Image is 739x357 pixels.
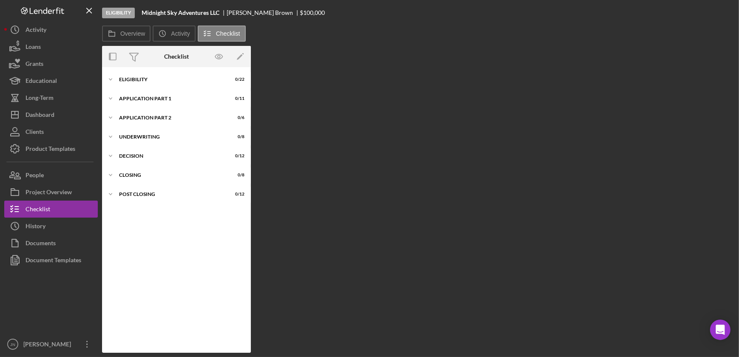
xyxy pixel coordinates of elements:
div: 0 / 11 [229,96,244,101]
button: Documents [4,235,98,252]
button: Checklist [198,25,246,42]
button: Grants [4,55,98,72]
div: Eligibility [102,8,135,18]
div: 0 / 12 [229,192,244,197]
label: Checklist [216,30,240,37]
div: Application Part 1 [119,96,223,101]
button: Long-Term [4,89,98,106]
button: People [4,167,98,184]
button: JN[PERSON_NAME] [4,336,98,353]
div: People [26,167,44,186]
div: Documents [26,235,56,254]
div: 0 / 12 [229,153,244,159]
div: History [26,218,45,237]
button: Activity [4,21,98,38]
div: Product Templates [26,140,75,159]
label: Activity [171,30,190,37]
button: Clients [4,123,98,140]
button: History [4,218,98,235]
div: Activity [26,21,46,40]
div: Project Overview [26,184,72,203]
button: Document Templates [4,252,98,269]
div: 0 / 8 [229,134,244,139]
div: [PERSON_NAME] Brown [227,9,300,16]
span: $100,000 [300,9,325,16]
div: [PERSON_NAME] [21,336,77,355]
button: Activity [153,25,195,42]
button: Dashboard [4,106,98,123]
button: Educational [4,72,98,89]
div: Clients [26,123,44,142]
div: Post Closing [119,192,223,197]
div: Long-Term [26,89,54,108]
b: Midnight Sky Adventures LLC [142,9,219,16]
div: Open Intercom Messenger [710,320,730,340]
button: Product Templates [4,140,98,157]
button: Project Overview [4,184,98,201]
div: Loans [26,38,41,57]
div: Application Part 2 [119,115,223,120]
div: Grants [26,55,43,74]
div: 0 / 6 [229,115,244,120]
div: Educational [26,72,57,91]
div: 0 / 8 [229,173,244,178]
button: Loans [4,38,98,55]
div: Document Templates [26,252,81,271]
button: Overview [102,25,151,42]
div: Dashboard [26,106,54,125]
div: Checklist [164,53,189,60]
div: Eligibility [119,77,223,82]
div: Decision [119,153,223,159]
div: Underwriting [119,134,223,139]
div: 0 / 22 [229,77,244,82]
label: Overview [120,30,145,37]
div: Closing [119,173,223,178]
div: Checklist [26,201,50,220]
button: Checklist [4,201,98,218]
text: JN [10,342,15,347]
